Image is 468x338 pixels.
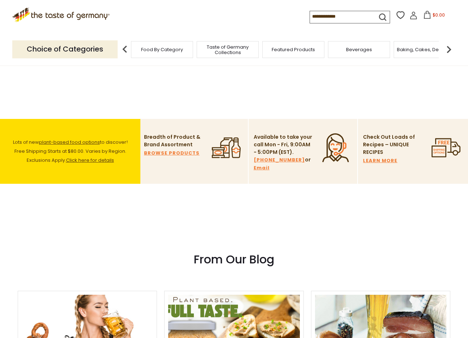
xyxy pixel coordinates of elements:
[254,164,270,172] a: Email
[141,47,183,52] a: Food By Category
[433,12,445,18] span: $0.00
[66,157,114,164] a: Click here for details
[272,47,315,52] a: Featured Products
[442,42,456,57] img: next arrow
[419,11,450,22] button: $0.00
[144,133,204,148] p: Breadth of Product & Brand Assortment
[13,139,128,164] span: Lots of new to discover! Free Shipping Starts at $80.00. Varies by Region. Exclusions Apply.
[144,149,200,157] a: BROWSE PRODUCTS
[363,157,397,165] a: LEARN MORE
[199,44,257,55] a: Taste of Germany Collections
[254,133,313,172] p: Available to take your call Mon - Fri, 9:00AM - 5:00PM (EST). or
[363,133,415,156] p: Check Out Loads of Recipes – UNIQUE RECIPES
[118,42,132,57] img: previous arrow
[39,139,100,146] a: plant-based food options
[12,40,118,58] p: Choice of Categories
[254,156,305,164] a: [PHONE_NUMBER]
[346,47,372,52] a: Beverages
[397,47,453,52] a: Baking, Cakes, Desserts
[18,252,451,267] h3: From Our Blog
